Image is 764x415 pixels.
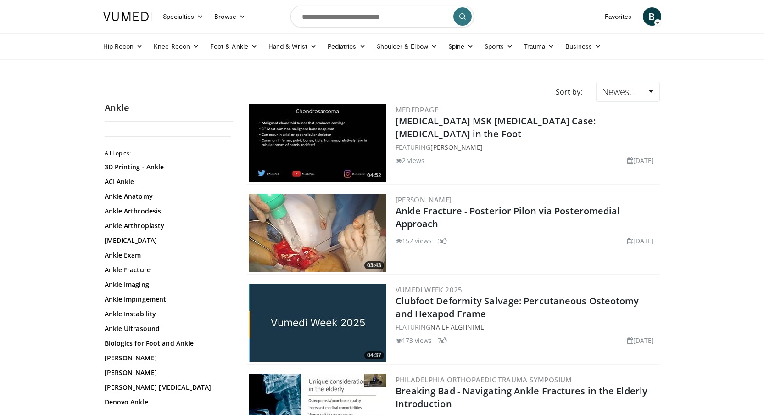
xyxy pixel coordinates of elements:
[105,207,229,216] a: Ankle Arthrodesis
[105,177,229,186] a: ACI Ankle
[364,261,384,269] span: 03:43
[105,383,229,392] a: [PERSON_NAME] [MEDICAL_DATA]
[105,221,229,230] a: Ankle Arthroplasty
[627,156,654,165] li: [DATE]
[105,353,229,363] a: [PERSON_NAME]
[396,142,658,152] div: FEATURING
[105,236,229,245] a: [MEDICAL_DATA]
[249,104,386,182] img: a9418d07-dabf-4449-af5c-d7d36032783d.300x170_q85_crop-smart_upscale.jpg
[643,7,661,26] a: B
[249,284,386,362] a: 04:37
[438,336,447,345] li: 7
[627,336,654,345] li: [DATE]
[396,195,452,204] a: [PERSON_NAME]
[105,265,229,275] a: Ankle Fracture
[549,82,589,102] div: Sort by:
[148,37,205,56] a: Knee Recon
[396,285,463,294] a: Vumedi Week 2025
[209,7,251,26] a: Browse
[438,236,447,246] li: 3
[105,150,231,157] h2: All Topics:
[105,339,229,348] a: Biologics for Foot and Ankle
[396,205,620,230] a: Ankle Fracture - Posterior Pilon via Posteromedial Approach
[602,85,632,98] span: Newest
[396,295,639,320] a: Clubfoot Deformity Salvage: Percutaneous Osteotomy and Hexapod Frame
[560,37,607,56] a: Business
[396,115,596,140] a: [MEDICAL_DATA] MSK [MEDICAL_DATA] Case: [MEDICAL_DATA] in the Foot
[263,37,322,56] a: Hand & Wrist
[105,295,229,304] a: Ankle Impingement
[157,7,209,26] a: Specialties
[371,37,443,56] a: Shoulder & Elbow
[396,236,432,246] li: 157 views
[105,192,229,201] a: Ankle Anatomy
[396,105,439,114] a: MedEdPage
[430,323,486,331] a: Naief Alghnimei
[105,309,229,319] a: Ankle Instability
[396,375,572,384] a: Philadelphia Orthopaedic Trauma Symposium
[396,156,425,165] li: 2 views
[105,324,229,333] a: Ankle Ultrasound
[249,104,386,182] a: 04:52
[103,12,152,21] img: VuMedi Logo
[396,385,648,410] a: Breaking Bad - Navigating Ankle Fractures in the Elderly Introduction
[322,37,371,56] a: Pediatrics
[205,37,263,56] a: Foot & Ankle
[249,194,386,272] a: 03:43
[443,37,479,56] a: Spine
[364,351,384,359] span: 04:37
[105,251,229,260] a: Ankle Exam
[105,163,229,172] a: 3D Printing - Ankle
[98,37,149,56] a: Hip Recon
[627,236,654,246] li: [DATE]
[290,6,474,28] input: Search topics, interventions
[396,322,658,332] div: FEATURING
[105,368,229,377] a: [PERSON_NAME]
[249,284,386,362] img: eac686f8-b057-4449-a6dc-a95ca058fbc7.jpg.300x170_q85_crop-smart_upscale.jpg
[249,194,386,272] img: e384fb8a-f4bd-410d-a5b4-472c618d94ed.300x170_q85_crop-smart_upscale.jpg
[479,37,519,56] a: Sports
[105,280,229,289] a: Ankle Imaging
[430,143,482,151] a: [PERSON_NAME]
[105,398,229,407] a: Denovo Ankle
[519,37,560,56] a: Trauma
[396,336,432,345] li: 173 views
[596,82,659,102] a: Newest
[599,7,637,26] a: Favorites
[105,102,233,114] h2: Ankle
[364,171,384,179] span: 04:52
